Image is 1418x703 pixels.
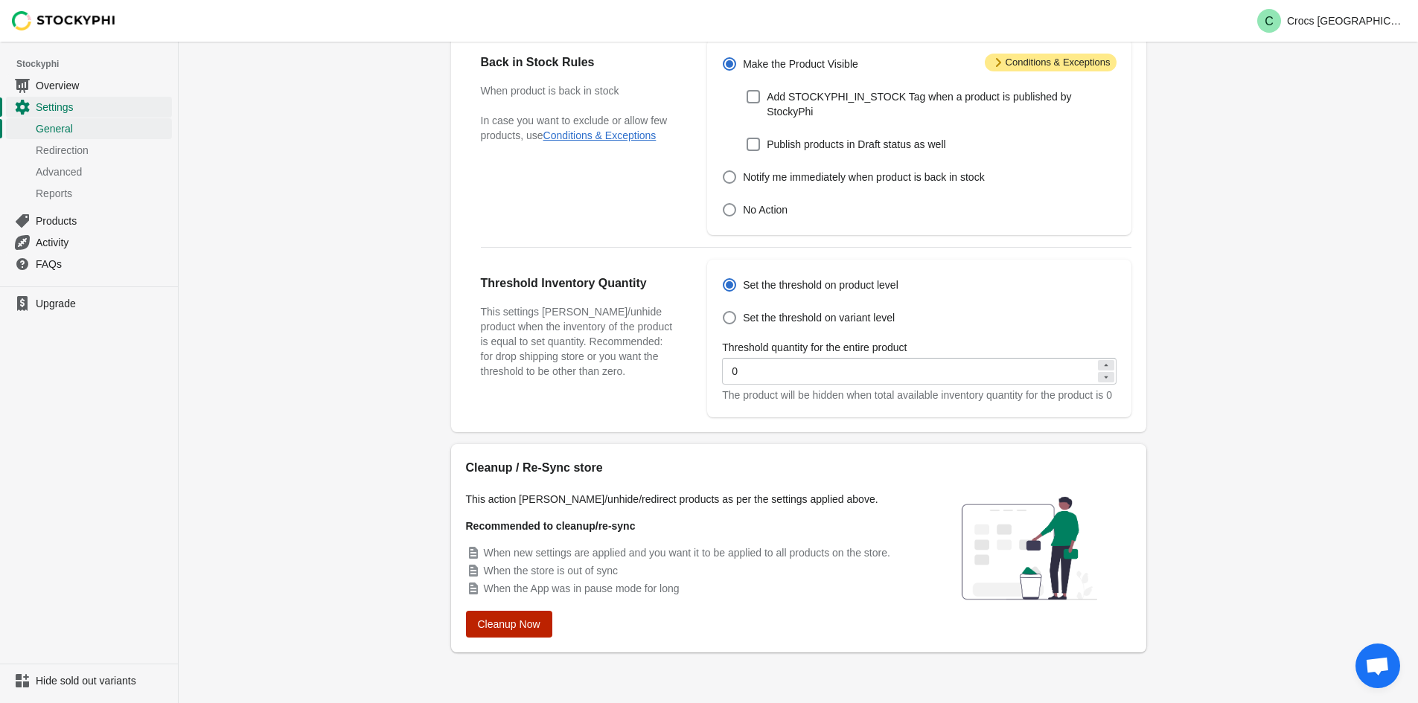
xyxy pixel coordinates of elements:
p: This action [PERSON_NAME]/unhide/redirect products as per the settings applied above. [466,492,913,507]
span: When the App was in pause mode for long [484,582,680,594]
a: Overview [6,74,172,96]
h2: Back in Stock Rules [481,54,678,71]
a: Activity [6,231,172,253]
span: Hide sold out variants [36,673,169,688]
span: Advanced [36,164,169,179]
span: Avatar with initials C [1257,9,1281,33]
span: Set the threshold on variant level [743,310,895,325]
span: When new settings are applied and you want it to be applied to all products on the store. [484,547,890,559]
img: Stockyphi [12,11,116,31]
a: Upgrade [6,293,172,314]
button: Conditions & Exceptions [543,129,657,141]
span: No Action [743,202,788,217]
h2: Cleanup / Re-Sync store [466,459,913,477]
text: C [1265,15,1274,28]
a: Products [6,210,172,231]
span: General [36,121,169,136]
span: Publish products in Draft status as well [767,137,945,152]
button: Avatar with initials CCrocs [GEOGRAPHIC_DATA] [1251,6,1412,36]
div: Open chat [1355,643,1400,688]
a: Settings [6,96,172,118]
button: Cleanup Now [466,611,552,638]
span: Activity [36,235,169,250]
h3: When product is back in stock [481,83,678,98]
strong: Recommended to cleanup/re-sync [466,520,636,532]
span: Redirection [36,143,169,158]
span: FAQs [36,257,169,272]
span: Make the Product Visible [743,57,858,71]
span: Settings [36,100,169,115]
span: Cleanup Now [478,618,540,630]
span: Conditions & Exceptions [985,54,1117,71]
a: Hide sold out variants [6,670,172,691]
label: Threshold quantity for the entire product [722,340,907,355]
p: Crocs [GEOGRAPHIC_DATA] [1287,15,1406,27]
span: Reports [36,186,169,201]
div: The product will be hidden when total available inventory quantity for the product is 0 [722,388,1116,402]
a: FAQs [6,253,172,275]
span: Notify me immediately when product is back in stock [743,170,984,184]
span: Add STOCKYPHI_IN_STOCK Tag when a product is published by StockyPhi [767,89,1116,119]
span: Products [36,214,169,228]
p: In case you want to exclude or allow few products, use [481,113,678,143]
a: Redirection [6,139,172,161]
a: Reports [6,182,172,204]
span: Set the threshold on product level [743,277,898,292]
a: General [6,118,172,139]
span: When the store is out of sync [484,565,619,577]
h3: This settings [PERSON_NAME]/unhide product when the inventory of the product is equal to set quan... [481,304,678,379]
a: Advanced [6,161,172,182]
span: Overview [36,78,169,93]
h2: Threshold Inventory Quantity [481,275,678,292]
span: Upgrade [36,296,169,311]
span: Stockyphi [16,57,178,71]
